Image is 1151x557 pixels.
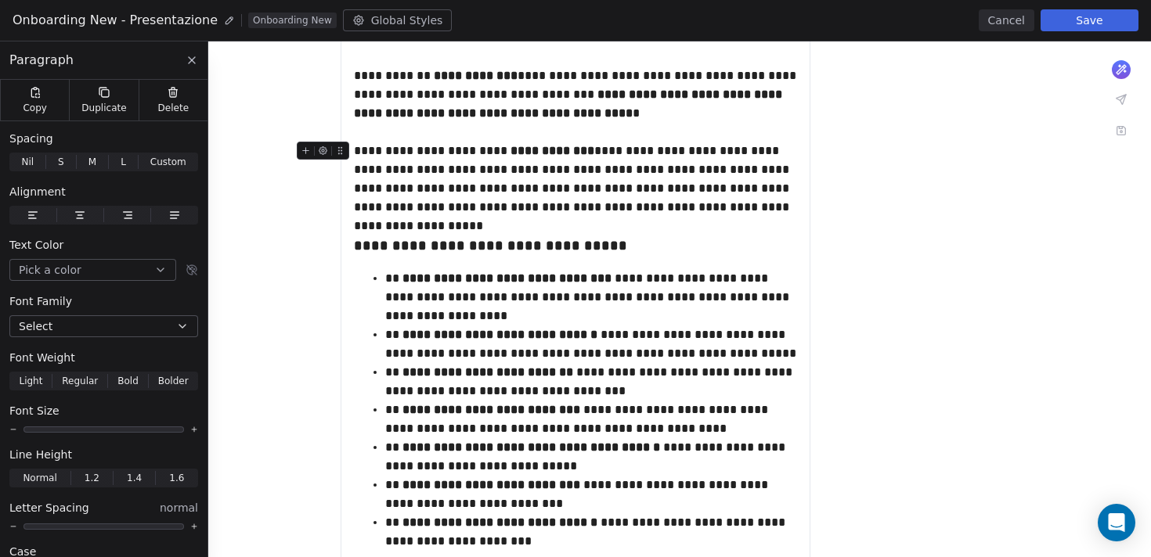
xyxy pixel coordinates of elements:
[58,155,64,169] span: S
[81,102,126,114] span: Duplicate
[9,403,60,419] span: Font Size
[9,184,66,199] span: Alignment
[158,374,189,388] span: Bolder
[21,155,34,169] span: Nil
[9,131,53,146] span: Spacing
[127,471,142,485] span: 1.4
[23,471,56,485] span: Normal
[85,471,99,485] span: 1.2
[19,318,52,334] span: Select
[121,155,126,169] span: L
[62,374,98,388] span: Regular
[117,374,139,388] span: Bold
[9,500,89,516] span: Letter Spacing
[1041,9,1138,31] button: Save
[9,237,63,253] span: Text Color
[979,9,1034,31] button: Cancel
[1098,504,1135,541] div: Open Intercom Messenger
[23,102,47,114] span: Copy
[13,11,218,30] span: Onboarding New - Presentazione
[9,447,72,462] span: Line Height
[248,13,337,28] span: Onboarding New
[9,293,72,309] span: Font Family
[169,471,184,485] span: 1.6
[160,500,198,516] span: normal
[343,9,453,31] button: Global Styles
[150,155,186,169] span: Custom
[9,259,176,281] button: Pick a color
[19,374,42,388] span: Light
[88,155,96,169] span: M
[9,51,74,70] span: Paragraph
[9,350,75,365] span: Font Weight
[158,102,189,114] span: Delete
